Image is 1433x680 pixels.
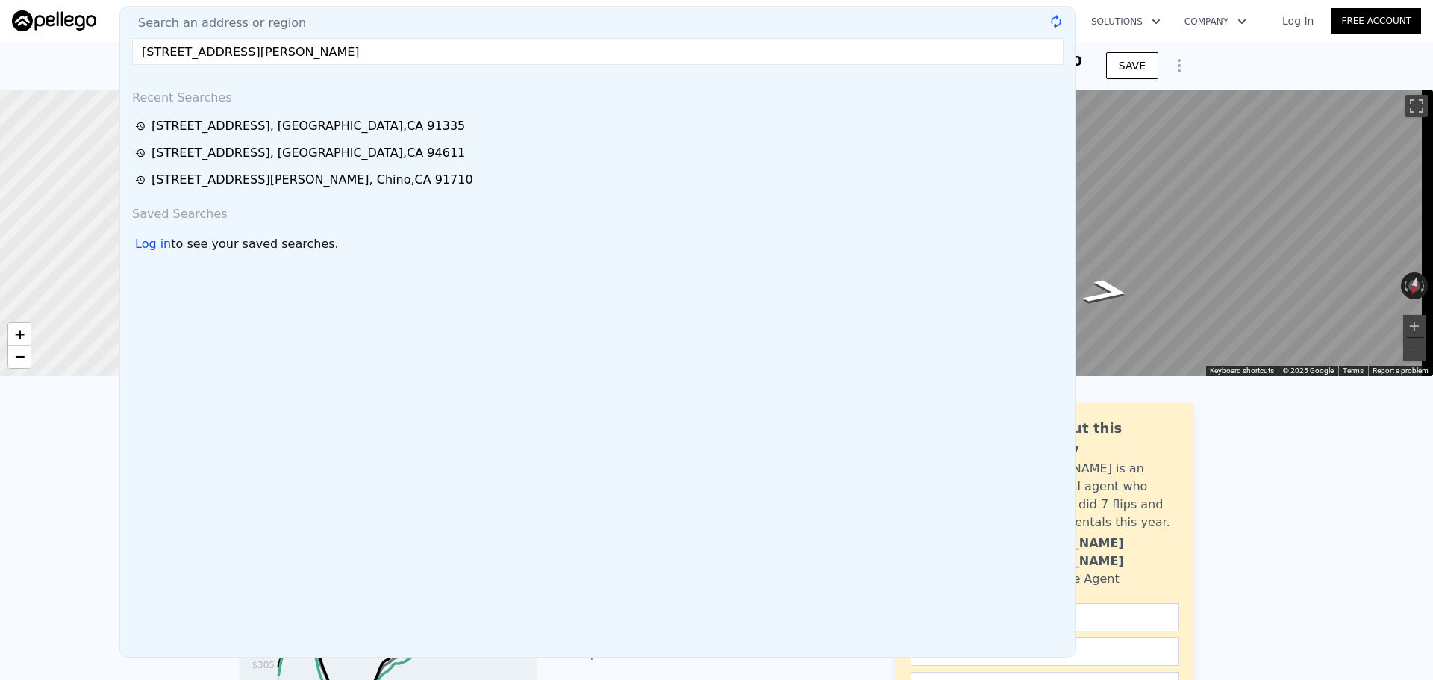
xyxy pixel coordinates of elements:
a: Log In [1264,13,1331,28]
div: [PERSON_NAME] is an active local agent who personally did 7 flips and bought 3 rentals this year. [1013,460,1179,531]
button: Solutions [1079,8,1173,35]
path: Go West, Saticoy St [1064,273,1150,311]
span: to see your saved searches. [171,235,338,253]
div: [PERSON_NAME] [PERSON_NAME] [1013,534,1179,570]
a: Report a problem [1373,366,1429,375]
div: [STREET_ADDRESS] , [GEOGRAPHIC_DATA] , CA 94611 [152,144,465,162]
span: − [15,347,25,366]
div: Recent Searches [126,77,1070,113]
tspan: $305 [252,660,275,670]
a: Free Account [1331,8,1421,34]
button: Rotate clockwise [1420,272,1429,299]
div: Saved Searches [126,193,1070,229]
a: [STREET_ADDRESS], [GEOGRAPHIC_DATA],CA 94611 [135,144,1065,162]
button: Reset the view [1405,272,1423,301]
div: Log in [135,235,171,253]
span: Search an address or region [126,14,306,32]
button: Rotate counterclockwise [1401,272,1409,299]
button: Zoom in [1403,315,1426,337]
img: Pellego [12,10,96,31]
div: Ask about this property [1013,418,1179,460]
a: Zoom in [8,323,31,346]
span: + [15,325,25,343]
span: © 2025 Google [1283,366,1334,375]
div: [STREET_ADDRESS][PERSON_NAME] , Chino , CA 91710 [152,171,473,189]
button: Show Options [1164,51,1194,81]
button: Zoom out [1403,338,1426,361]
button: Company [1173,8,1258,35]
div: [STREET_ADDRESS] , [GEOGRAPHIC_DATA] , CA 91335 [152,117,465,135]
button: Toggle fullscreen view [1405,95,1428,117]
input: Enter an address, city, region, neighborhood or zip code [132,38,1064,65]
a: Zoom out [8,346,31,368]
button: SAVE [1106,52,1158,79]
button: Keyboard shortcuts [1210,366,1274,376]
a: Terms (opens in new tab) [1343,366,1364,375]
a: [STREET_ADDRESS][PERSON_NAME], Chino,CA 91710 [135,171,1065,189]
a: [STREET_ADDRESS], [GEOGRAPHIC_DATA],CA 91335 [135,117,1065,135]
